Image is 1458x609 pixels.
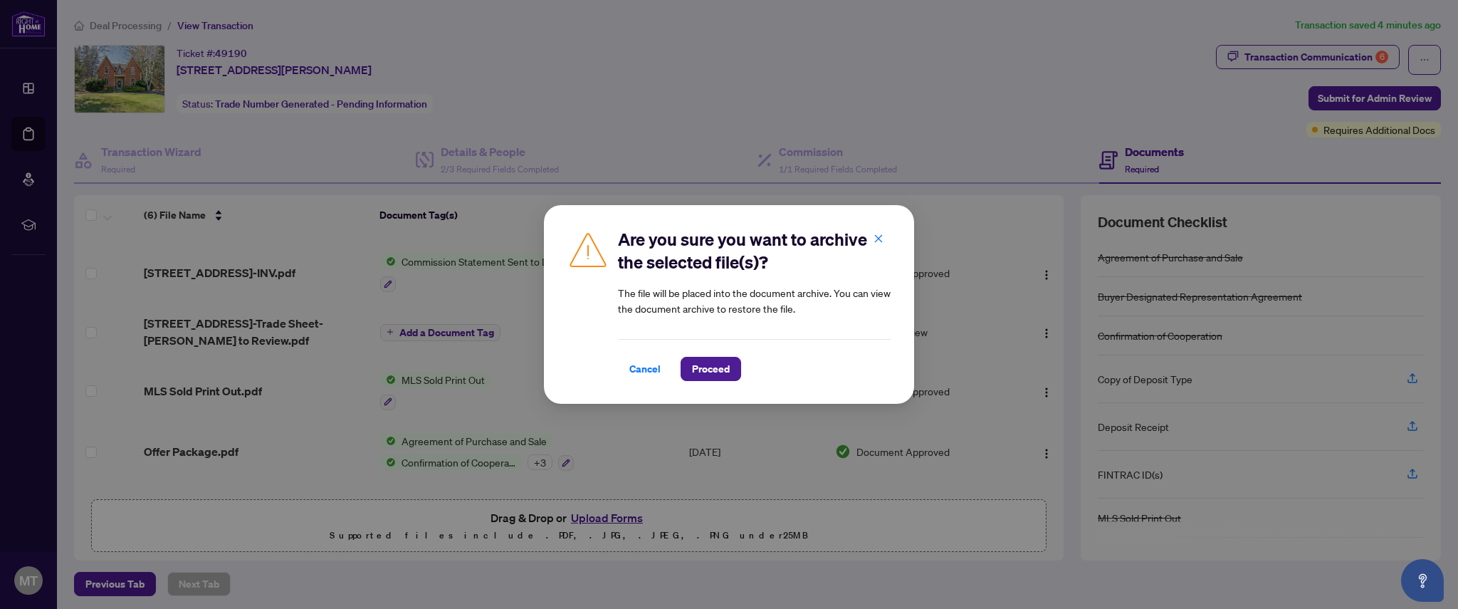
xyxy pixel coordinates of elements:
[618,357,672,381] button: Cancel
[618,285,891,316] article: The file will be placed into the document archive. You can view the document archive to restore t...
[618,228,891,274] h2: Are you sure you want to archive the selected file(s)?
[567,228,609,271] img: Caution Icon
[692,358,730,380] span: Proceed
[629,358,661,380] span: Cancel
[1401,559,1444,602] button: Open asap
[681,357,741,381] button: Proceed
[874,234,883,244] span: close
